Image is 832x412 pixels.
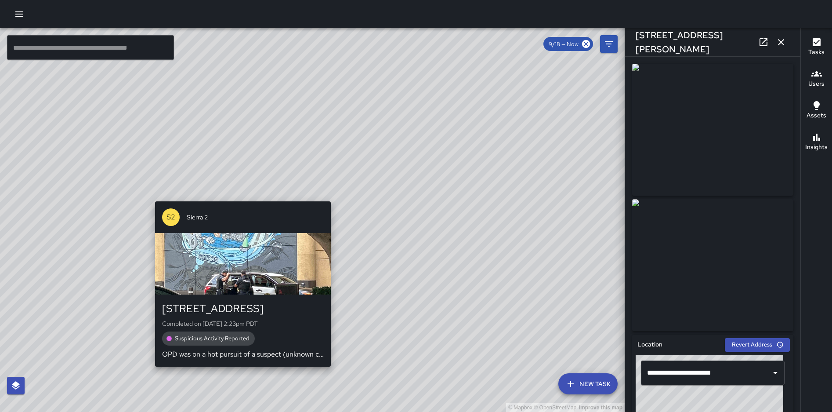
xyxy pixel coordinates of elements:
[801,63,832,95] button: Users
[769,367,781,379] button: Open
[801,32,832,63] button: Tasks
[632,199,793,331] img: request_images%2F8e4fe140-94b0-11f0-9d9a-e55e4a1aec6f
[543,37,593,51] div: 9/18 — Now
[725,338,790,352] button: Revert Address
[187,213,324,222] span: Sierra 2
[801,127,832,158] button: Insights
[162,302,324,316] div: [STREET_ADDRESS]
[600,35,618,53] button: Filters
[808,79,825,89] h6: Users
[170,335,255,342] span: Suspicious Activity Reported
[162,319,324,328] p: Completed on [DATE] 2:23pm PDT
[801,95,832,127] button: Assets
[558,373,618,394] button: New Task
[636,28,755,56] h6: [STREET_ADDRESS][PERSON_NAME]
[155,201,331,367] button: S2Sierra 2[STREET_ADDRESS]Completed on [DATE] 2:23pm PDTSuspicious Activity ReportedOPD was on a ...
[162,349,324,360] p: OPD was on a hot pursuit of a suspect (unknown criminal motive ) through [GEOGRAPHIC_DATA] Suspec...
[543,40,584,48] span: 9/18 — Now
[637,340,662,350] h6: Location
[807,111,826,120] h6: Assets
[632,64,793,196] img: request_images%2F8d35e5c0-94b0-11f0-9d9a-e55e4a1aec6f
[808,47,825,57] h6: Tasks
[805,142,828,152] h6: Insights
[166,212,175,222] p: S2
